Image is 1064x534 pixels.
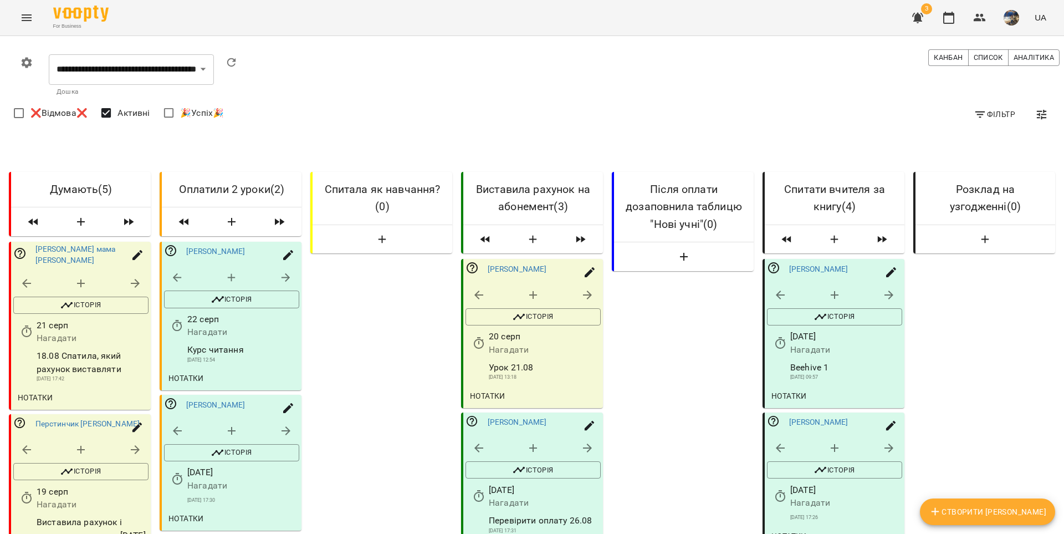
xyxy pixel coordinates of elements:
svg: Відповідальний співробітник не заданий [164,397,177,410]
p: [DATE] 17:30 [187,496,299,504]
p: [DATE] [489,483,601,496]
button: Створити Ліда [55,212,106,232]
button: Історія [164,291,299,308]
h6: Розклад на узгодженні ( 0 ) [924,181,1046,216]
p: [DATE] [187,466,299,479]
span: Активні [117,106,150,120]
button: Нотатки [164,508,208,528]
p: Курс читання [187,343,299,357]
span: Пересунути лідів з колонки [864,230,900,250]
span: Нотатки [771,389,807,403]
span: Історія [170,446,294,459]
span: Історія [170,293,294,306]
p: 21 серп [37,318,149,332]
p: [DATE] 12:54 [187,357,299,364]
button: Список [968,49,1009,66]
h6: Думають ( 5 ) [20,181,142,198]
span: Пересунути лідів з колонки [769,230,805,250]
span: 🎉Успіх🎉 [180,106,224,120]
a: [PERSON_NAME] [186,400,245,409]
a: [PERSON_NAME] [789,418,848,426]
span: Нотатки [168,372,204,385]
button: Фільтр [969,104,1020,124]
span: Історія [19,299,143,312]
span: Створити [PERSON_NAME] [929,505,1046,518]
h6: Виставила рахунок на абонемент ( 3 ) [472,181,594,216]
button: Menu [13,4,40,31]
button: Аналітика [1008,49,1060,66]
p: 20 серп [489,330,601,343]
p: 22 серп [187,313,299,326]
p: [DATE] [790,483,902,496]
p: [DATE] 13:18 [489,374,601,382]
p: Нагадати [187,479,299,492]
p: [DATE] [790,330,902,343]
svg: Відповідальний співробітник не заданий [767,415,780,428]
a: [PERSON_NAME] [488,265,547,273]
span: Пересунути лідів з колонки [166,212,202,232]
p: Нагадати [489,343,601,357]
span: Пересунути лідів з колонки [111,212,146,232]
button: Історія [13,297,149,314]
p: Нагадати [187,326,299,339]
span: UA [1035,12,1046,23]
p: Нагадати [790,343,902,357]
span: Історія [471,310,595,323]
button: Нотатки [465,386,510,406]
p: Нагадати [37,332,149,345]
span: Нотатки [18,390,53,404]
span: Історія [19,465,143,479]
p: Перевірити оплату 26.08 [489,514,601,527]
svg: Відповідальний співробітник не заданий [13,247,27,260]
span: Пересунути лідів з колонки [563,230,598,250]
p: [DATE] 17:26 [790,514,902,522]
svg: Відповідальний співробітник не заданий [767,261,780,274]
span: Нотатки [470,389,505,403]
span: Фільтр [974,108,1015,121]
p: Beehive 1 [790,360,902,374]
span: Історія [773,310,897,323]
span: Нотатки [168,512,204,525]
p: Нагадати [37,498,149,511]
span: 3 [921,3,932,14]
p: Нагадати [489,496,601,510]
button: UA [1030,7,1051,28]
button: Нотатки [13,387,58,407]
p: Дошка [57,87,206,98]
button: Історія [465,461,601,479]
span: Пересунути лідів з колонки [468,230,503,250]
button: Створити Ліда [206,212,257,232]
span: Канбан [934,52,963,64]
button: Історія [465,308,601,326]
span: Історія [471,464,595,477]
span: Пересунути лідів з колонки [262,212,297,232]
p: [DATE] 09:57 [790,374,902,382]
p: [DATE] 17:42 [37,375,149,383]
h6: Спитала як навчання? ( 0 ) [321,181,443,216]
span: Список [974,52,1003,64]
button: Нотатки [164,368,208,388]
svg: Відповідальний співробітник не заданий [465,261,479,274]
h6: Після оплати дозаповнила таблицю "Нові учні" ( 0 ) [623,181,745,233]
button: Нотатки [767,386,811,406]
button: Історія [164,444,299,461]
button: Канбан [928,49,968,66]
svg: Відповідальний співробітник не заданий [465,415,479,428]
h6: Оплатили 2 уроки ( 2 ) [171,181,293,198]
span: Історія [773,464,897,477]
button: Створити Ліда [317,230,448,250]
p: 19 серп [37,485,149,498]
button: Створити Ліда [618,247,749,267]
svg: Відповідальний співробітник не заданий [13,416,27,429]
p: 18.08 Спатила, який рахунок виставляти [37,349,149,375]
span: Аналітика [1014,52,1054,64]
p: Нагадати [790,496,902,510]
button: Історія [767,308,902,326]
span: ❌Відмова❌ [30,106,88,120]
span: Пересунути лідів з колонки [16,212,51,232]
a: [PERSON_NAME] мама [PERSON_NAME] [35,245,116,265]
img: Voopty Logo [53,6,109,22]
a: Перстинчик [PERSON_NAME] [35,419,140,428]
button: Історія [767,461,902,479]
button: Створити Ліда [809,230,860,250]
